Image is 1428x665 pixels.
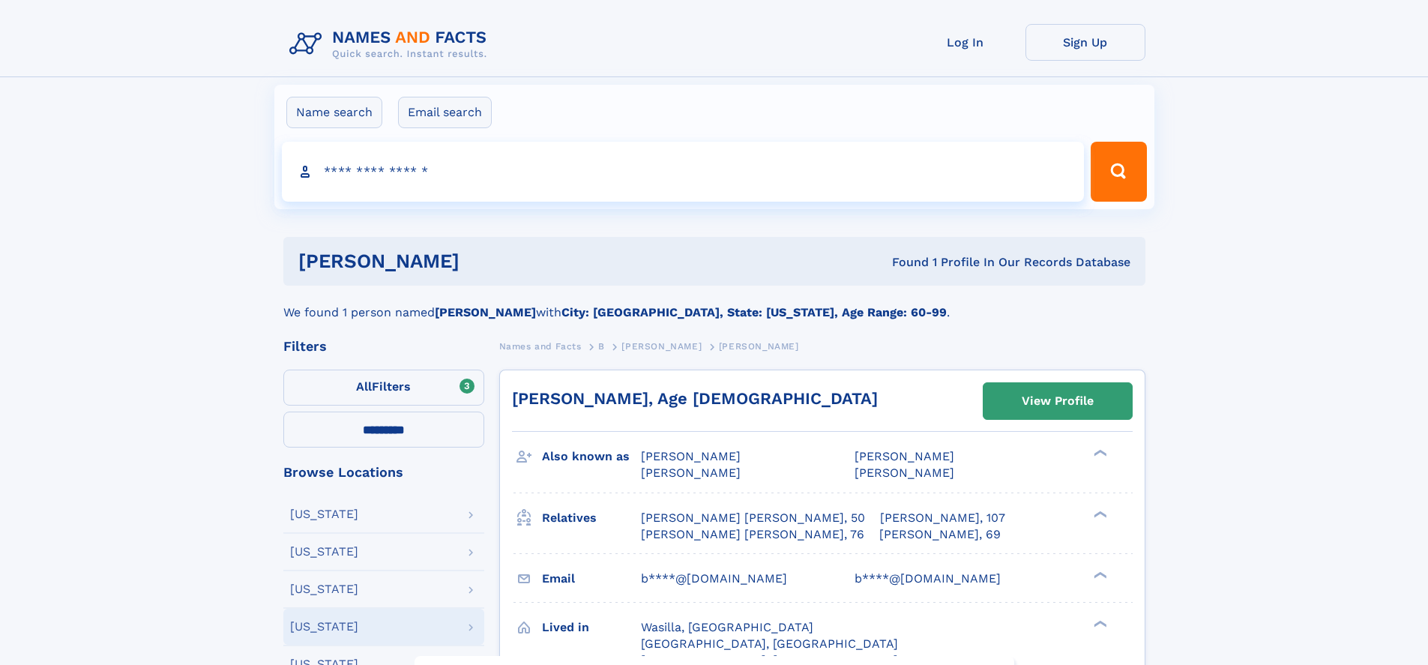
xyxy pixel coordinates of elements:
[879,526,1001,543] a: [PERSON_NAME], 69
[435,305,536,319] b: [PERSON_NAME]
[855,449,954,463] span: [PERSON_NAME]
[1022,384,1094,418] div: View Profile
[499,337,582,355] a: Names and Facts
[598,341,605,352] span: B
[398,97,492,128] label: Email search
[283,340,484,353] div: Filters
[598,337,605,355] a: B
[1090,619,1108,628] div: ❯
[512,389,878,408] a: [PERSON_NAME], Age [DEMOGRAPHIC_DATA]
[1091,142,1146,202] button: Search Button
[356,379,372,394] span: All
[641,466,741,480] span: [PERSON_NAME]
[1090,448,1108,458] div: ❯
[621,337,702,355] a: [PERSON_NAME]
[298,252,676,271] h1: [PERSON_NAME]
[290,621,358,633] div: [US_STATE]
[290,508,358,520] div: [US_STATE]
[621,341,702,352] span: [PERSON_NAME]
[542,566,641,592] h3: Email
[641,637,898,651] span: [GEOGRAPHIC_DATA], [GEOGRAPHIC_DATA]
[641,510,865,526] a: [PERSON_NAME] [PERSON_NAME], 50
[1090,509,1108,519] div: ❯
[283,286,1145,322] div: We found 1 person named with .
[283,370,484,406] label: Filters
[283,24,499,64] img: Logo Names and Facts
[290,546,358,558] div: [US_STATE]
[641,620,813,634] span: Wasilla, [GEOGRAPHIC_DATA]
[880,510,1005,526] a: [PERSON_NAME], 107
[542,444,641,469] h3: Also known as
[855,466,954,480] span: [PERSON_NAME]
[719,341,799,352] span: [PERSON_NAME]
[561,305,947,319] b: City: [GEOGRAPHIC_DATA], State: [US_STATE], Age Range: 60-99
[542,615,641,640] h3: Lived in
[983,383,1132,419] a: View Profile
[641,526,864,543] a: [PERSON_NAME] [PERSON_NAME], 76
[1090,570,1108,580] div: ❯
[906,24,1025,61] a: Log In
[1025,24,1145,61] a: Sign Up
[286,97,382,128] label: Name search
[290,583,358,595] div: [US_STATE]
[641,449,741,463] span: [PERSON_NAME]
[675,254,1130,271] div: Found 1 Profile In Our Records Database
[283,466,484,479] div: Browse Locations
[282,142,1085,202] input: search input
[542,505,641,531] h3: Relatives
